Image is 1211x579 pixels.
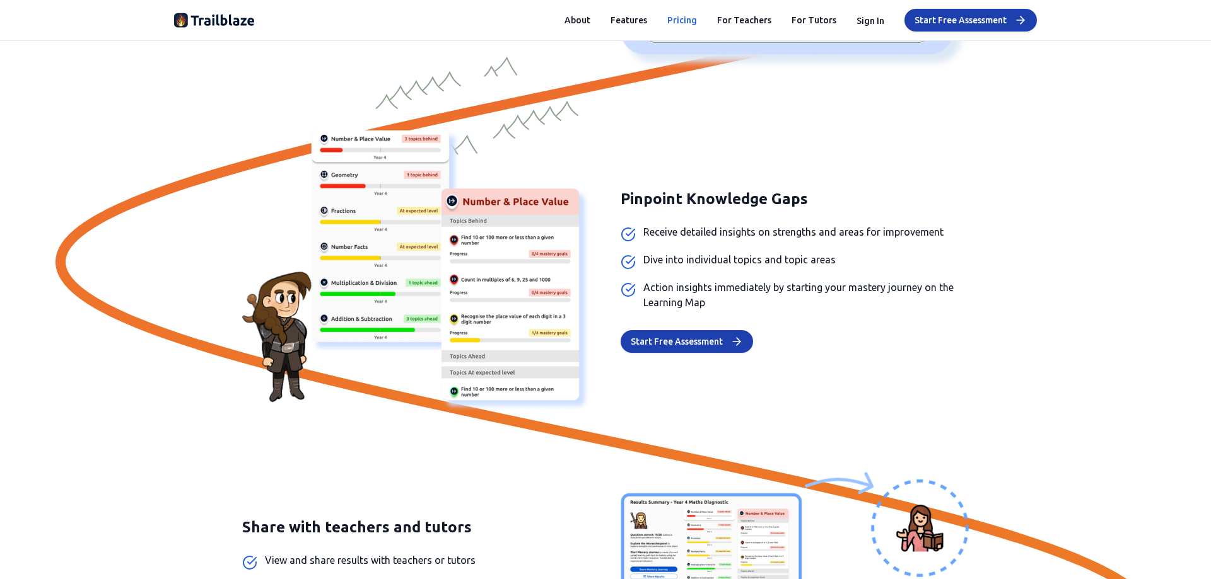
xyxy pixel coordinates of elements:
[857,13,884,28] button: Sign In
[904,9,1037,32] button: Start Free Assessment
[621,330,753,353] button: Start Free Assessment
[565,14,590,26] button: About
[174,10,255,30] img: Trailblaze
[717,14,771,26] a: For Teachers
[265,553,476,568] span: View and share results with teachers or tutors
[857,14,884,27] button: Sign In
[643,224,944,239] span: Receive detailed insights on strengths and areas for improvement
[643,280,969,310] span: Action insights immediately by starting your mastery journey on the Learning Map
[643,252,836,267] span: Dive into individual topics and topic areas
[667,14,697,26] button: Pricing
[611,14,647,26] button: Features
[242,130,590,411] img: Knowledge gap analysis interface
[242,517,590,537] h3: Share with teachers and tutors
[621,189,969,209] h3: Pinpoint Knowledge Gaps
[792,14,836,26] a: For Tutors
